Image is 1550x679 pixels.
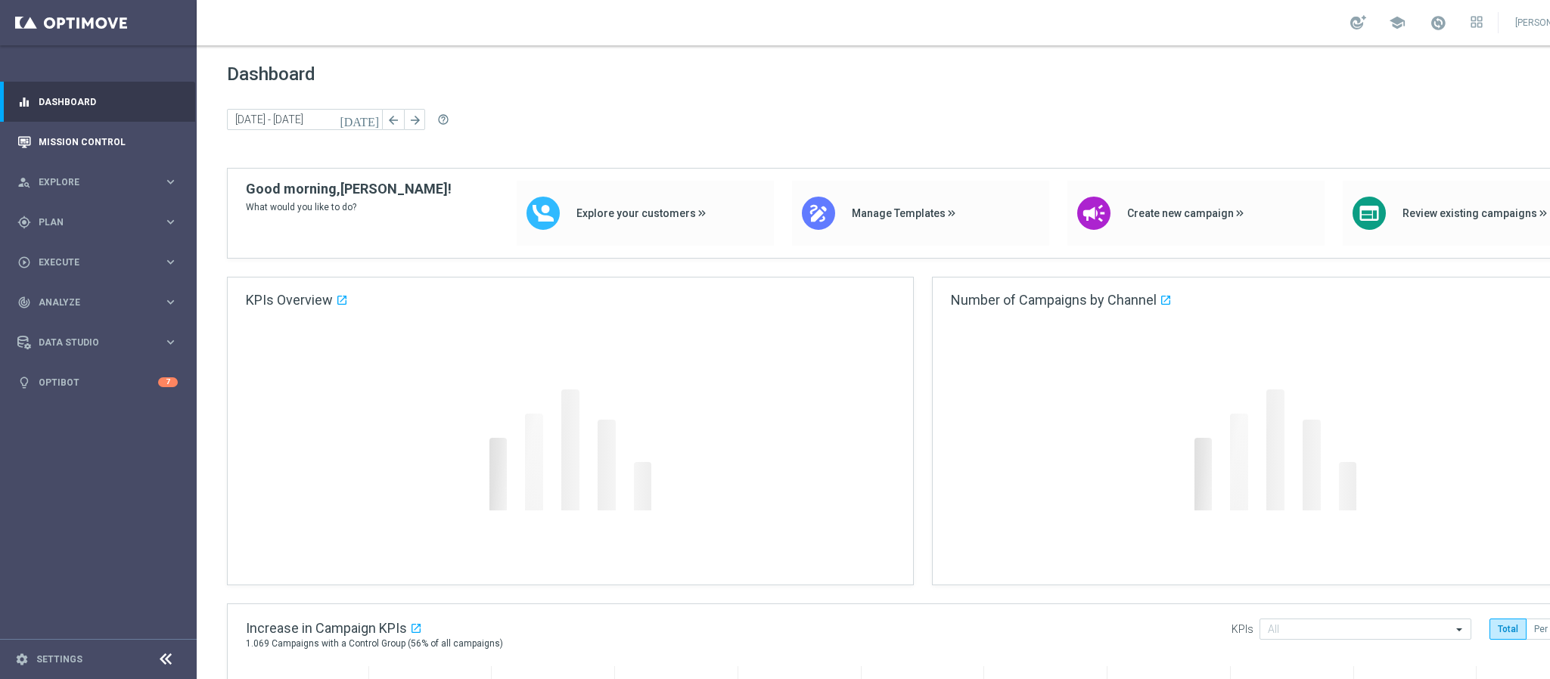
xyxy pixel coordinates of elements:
button: Data Studio keyboard_arrow_right [17,336,179,349]
i: play_circle_outline [17,256,31,269]
button: lightbulb Optibot 7 [17,377,179,389]
i: lightbulb [17,376,31,389]
button: equalizer Dashboard [17,96,179,108]
div: Plan [17,215,163,229]
div: Analyze [17,296,163,309]
i: gps_fixed [17,215,31,229]
div: 7 [158,377,178,387]
i: keyboard_arrow_right [163,255,178,269]
i: keyboard_arrow_right [163,175,178,189]
button: gps_fixed Plan keyboard_arrow_right [17,216,179,228]
div: Optibot [17,362,178,402]
div: Execute [17,256,163,269]
span: Analyze [39,298,163,307]
a: Mission Control [39,122,178,162]
i: keyboard_arrow_right [163,295,178,309]
span: school [1389,14,1406,31]
i: settings [15,653,29,666]
a: Dashboard [39,82,178,122]
button: Mission Control [17,136,179,148]
a: Settings [36,655,82,664]
button: play_circle_outline Execute keyboard_arrow_right [17,256,179,268]
div: Data Studio [17,336,163,349]
span: Explore [39,178,163,187]
i: keyboard_arrow_right [163,335,178,349]
button: person_search Explore keyboard_arrow_right [17,176,179,188]
div: Explore [17,175,163,189]
span: Data Studio [39,338,163,347]
div: Mission Control [17,122,178,162]
a: Optibot [39,362,158,402]
i: person_search [17,175,31,189]
span: Execute [39,258,163,267]
i: track_changes [17,296,31,309]
i: keyboard_arrow_right [163,215,178,229]
span: Plan [39,218,163,227]
button: track_changes Analyze keyboard_arrow_right [17,296,179,308]
div: Dashboard [17,82,178,122]
i: equalizer [17,95,31,109]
